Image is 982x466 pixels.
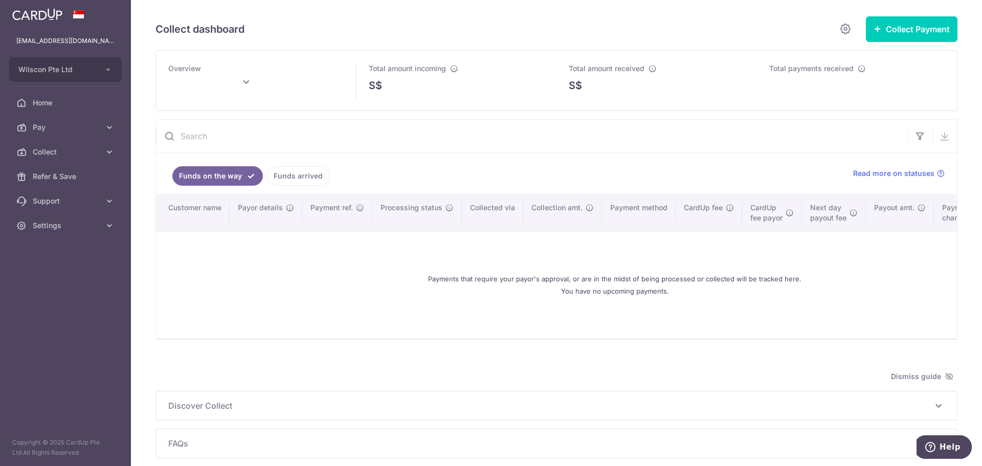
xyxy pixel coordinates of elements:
[853,168,945,179] a: Read more on statuses
[23,7,44,16] span: Help
[569,78,582,93] span: S$
[602,194,676,231] th: Payment method
[310,203,353,213] span: Payment ref.
[33,122,100,132] span: Pay
[769,64,854,73] span: Total payments received
[462,194,523,231] th: Collected via
[168,400,945,412] p: Discover Collect
[33,147,100,157] span: Collect
[12,8,62,20] img: CardUp
[168,400,932,412] span: Discover Collect
[155,21,244,37] h5: Collect dashboard
[172,166,263,186] a: Funds on the way
[33,220,100,231] span: Settings
[267,166,329,186] a: Funds arrived
[369,64,446,73] span: Total amount incoming
[891,370,953,383] span: Dismiss guide
[853,168,934,179] span: Read more on statuses
[917,435,972,461] iframe: Opens a widget where you can find more information
[18,64,94,75] span: Wilscon Pte Ltd
[381,203,442,213] span: Processing status
[33,171,100,182] span: Refer & Save
[750,203,783,223] span: CardUp fee payor
[168,64,201,73] span: Overview
[33,98,100,108] span: Home
[168,437,932,450] span: FAQs
[874,203,914,213] span: Payout amt.
[684,203,723,213] span: CardUp fee
[33,196,100,206] span: Support
[569,64,644,73] span: Total amount received
[369,78,382,93] span: S$
[9,57,122,82] button: Wilscon Pte Ltd
[16,36,115,46] p: [EMAIL_ADDRESS][DOMAIN_NAME]
[810,203,846,223] span: Next day payout fee
[531,203,583,213] span: Collection amt.
[238,203,283,213] span: Payor details
[156,120,908,152] input: Search
[168,437,945,450] p: FAQs
[866,16,957,42] button: Collect Payment
[156,194,230,231] th: Customer name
